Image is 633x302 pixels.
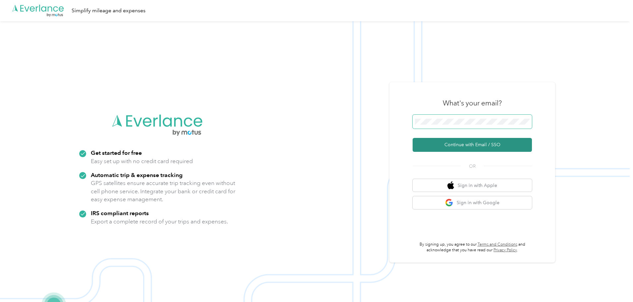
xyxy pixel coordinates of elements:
[91,217,228,226] p: Export a complete record of your trips and expenses.
[413,179,532,192] button: apple logoSign in with Apple
[72,7,145,15] div: Simplify mileage and expenses
[478,242,517,247] a: Terms and Conditions
[461,163,484,170] span: OR
[493,248,517,253] a: Privacy Policy
[91,179,236,204] p: GPS satellites ensure accurate trip tracking even without cell phone service. Integrate your bank...
[445,199,453,207] img: google logo
[413,242,532,253] p: By signing up, you agree to our and acknowledge that you have read our .
[443,98,502,108] h3: What's your email?
[91,157,193,165] p: Easy set up with no credit card required
[91,171,183,178] strong: Automatic trip & expense tracking
[413,138,532,152] button: Continue with Email / SSO
[447,181,454,190] img: apple logo
[91,149,142,156] strong: Get started for free
[413,196,532,209] button: google logoSign in with Google
[91,210,149,216] strong: IRS compliant reports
